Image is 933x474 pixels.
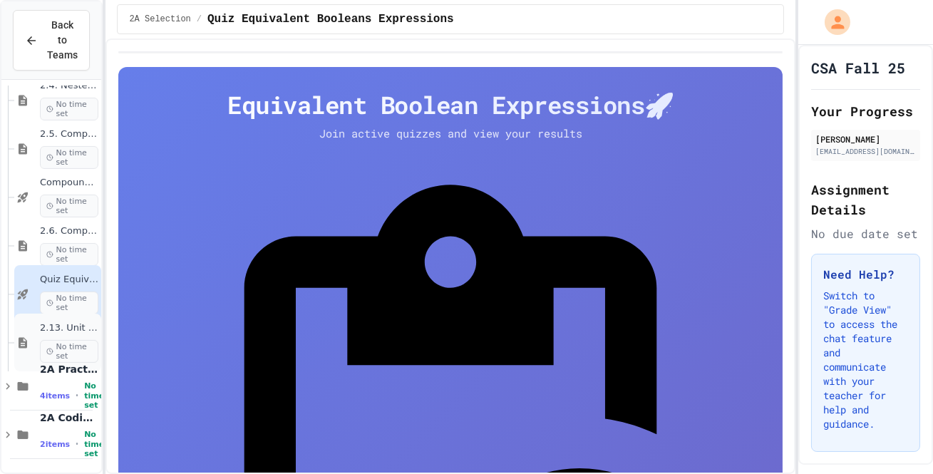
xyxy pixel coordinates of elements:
[823,289,908,431] p: Switch to "Grade View" to access the chat feature and communicate with your teacher for help and ...
[40,80,98,92] span: 2.4. Nested if Statements
[84,430,104,458] span: No time set
[40,98,98,120] span: No time set
[823,266,908,283] h3: Need Help?
[40,292,98,314] span: No time set
[40,128,98,140] span: 2.5. Compound Boolean Expressions
[40,340,98,363] span: No time set
[40,177,98,189] span: Compound Boolean Quiz
[207,11,454,28] span: Quiz Equivalent Booleans Expressions
[76,438,78,450] span: •
[811,58,905,78] h1: CSA Fall 25
[129,14,190,25] span: 2A Selection
[76,390,78,401] span: •
[40,391,70,401] span: 4 items
[815,146,916,157] div: [EMAIL_ADDRESS][DOMAIN_NAME]
[811,180,920,220] h2: Assignment Details
[811,225,920,242] div: No due date set
[84,381,104,410] span: No time set
[40,274,98,286] span: Quiz Equivalent Booleans Expressions
[40,440,70,449] span: 2 items
[40,363,98,376] span: 2A Practice
[40,225,98,237] span: 2.6. Comparing Boolean Expressions ([PERSON_NAME] Laws)
[13,10,90,71] button: Back to Teams
[811,101,920,121] h2: Your Progress
[40,411,98,424] span: 2A Coding Challenges
[815,133,916,145] div: [PERSON_NAME]
[40,195,98,217] span: No time set
[46,18,78,63] span: Back to Teams
[40,322,98,334] span: 2.13. Unit Summary 2a Selection (2.1-2.6)
[197,14,202,25] span: /
[40,243,98,266] span: No time set
[810,6,854,38] div: My Account
[290,125,611,142] p: Join active quizzes and view your results
[141,90,760,120] h4: Equivalent Boolean Expressions 🚀
[40,146,98,169] span: No time set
